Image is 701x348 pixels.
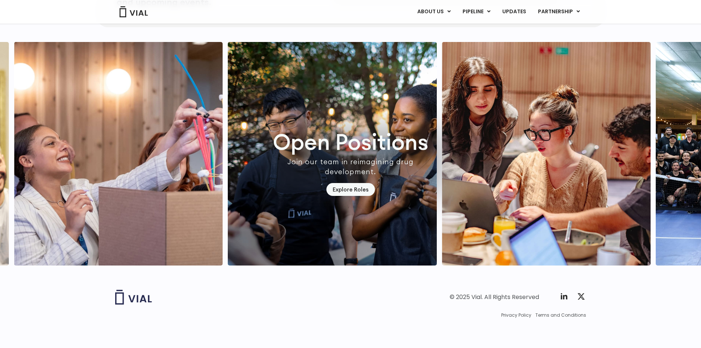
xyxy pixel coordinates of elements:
[326,183,375,196] a: Explore Roles
[228,42,437,266] img: http://Group%20of%20people%20smiling%20wearing%20aprons
[14,42,223,266] div: 6 / 6
[228,42,437,266] div: 1 / 6
[411,6,456,18] a: ABOUT USMenu Toggle
[450,293,539,301] div: © 2025 Vial. All Rights Reserved
[442,42,651,266] div: 2 / 6
[501,312,531,319] a: Privacy Policy
[535,312,586,319] a: Terms and Conditions
[457,6,496,18] a: PIPELINEMenu Toggle
[115,290,152,305] img: Vial logo wih "Vial" spelled out
[119,6,148,17] img: Vial Logo
[532,6,586,18] a: PARTNERSHIPMenu Toggle
[496,6,532,18] a: UPDATES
